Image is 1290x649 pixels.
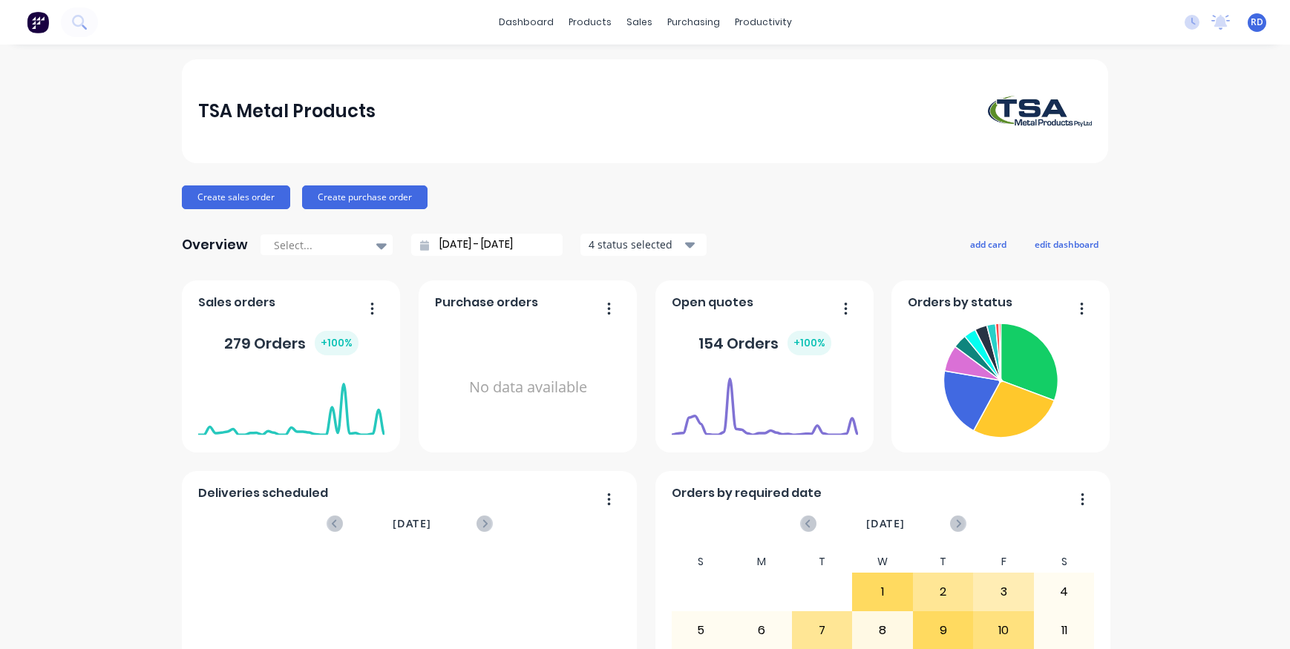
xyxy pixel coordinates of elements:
[913,551,974,573] div: T
[182,185,290,209] button: Create sales order
[960,234,1016,254] button: add card
[198,96,376,126] div: TSA Metal Products
[1035,573,1094,610] div: 4
[1035,612,1094,649] div: 11
[580,234,707,256] button: 4 status selected
[491,11,561,33] a: dashboard
[672,294,753,312] span: Open quotes
[619,11,660,33] div: sales
[973,551,1034,573] div: F
[731,551,792,573] div: M
[852,551,913,573] div: W
[182,230,248,260] div: Overview
[792,551,853,573] div: T
[302,185,428,209] button: Create purchase order
[393,515,431,532] span: [DATE]
[793,612,852,649] div: 7
[853,612,912,649] div: 8
[589,237,682,252] div: 4 status selected
[974,573,1033,610] div: 3
[988,96,1092,127] img: TSA Metal Products
[1251,16,1263,29] span: RD
[866,515,905,532] span: [DATE]
[914,573,973,610] div: 2
[315,331,358,355] div: + 100 %
[224,331,358,355] div: 279 Orders
[914,612,973,649] div: 9
[1034,551,1095,573] div: S
[672,612,731,649] div: 5
[435,317,621,458] div: No data available
[435,294,538,312] span: Purchase orders
[732,612,791,649] div: 6
[853,573,912,610] div: 1
[727,11,799,33] div: productivity
[974,612,1033,649] div: 10
[198,484,328,502] span: Deliveries scheduled
[908,294,1012,312] span: Orders by status
[671,551,732,573] div: S
[27,11,49,33] img: Factory
[561,11,619,33] div: products
[198,294,275,312] span: Sales orders
[1025,234,1108,254] button: edit dashboard
[788,331,831,355] div: + 100 %
[660,11,727,33] div: purchasing
[698,331,831,355] div: 154 Orders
